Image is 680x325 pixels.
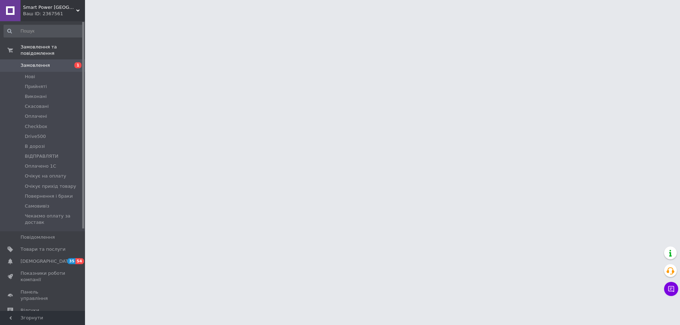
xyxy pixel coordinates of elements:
span: Оплачено 1С [25,163,56,169]
span: Відгуки [21,307,39,314]
span: 35 [67,258,75,264]
span: Прийняті [25,83,47,90]
span: Самовивіз [25,203,49,209]
span: [DEMOGRAPHIC_DATA] [21,258,73,265]
span: Оплачені [25,113,47,120]
span: Очікує на оплату [25,173,66,179]
span: Виконані [25,93,47,100]
span: Smart Power Ukraine [23,4,76,11]
span: Замовлення та повідомлення [21,44,85,57]
span: Checkbox [25,123,47,130]
span: Панель управління [21,289,66,302]
span: 54 [75,258,84,264]
span: 1 [74,62,81,68]
span: ВІДПРАВЛЯТИ [25,153,58,159]
span: В дорозі [25,143,45,150]
span: Drive500 [25,133,46,140]
span: Нові [25,74,35,80]
span: Скасовані [25,103,49,110]
span: Замовлення [21,62,50,69]
input: Пошук [4,25,84,37]
span: Повернення і браки [25,193,73,199]
span: Чекаємо оплату за доставк [25,213,83,226]
span: Очікує прихід товару [25,183,76,190]
span: Показники роботи компанії [21,270,66,283]
span: Повідомлення [21,234,55,240]
button: Чат з покупцем [664,282,678,296]
div: Ваш ID: 2367561 [23,11,85,17]
span: Товари та послуги [21,246,66,253]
